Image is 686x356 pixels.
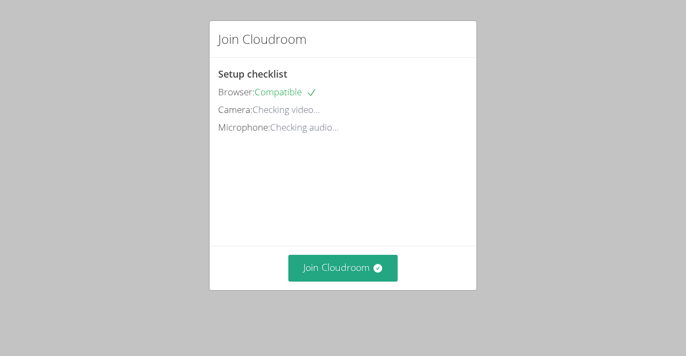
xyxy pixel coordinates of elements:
[255,86,317,98] span: Compatible
[270,121,339,133] span: Checking audio...
[218,67,287,80] span: Setup checklist
[218,103,252,116] span: Camera:
[288,255,398,281] button: Join Cloudroom
[218,121,270,133] span: Microphone:
[218,29,307,49] h2: Join Cloudroom
[252,103,320,116] span: Checking video...
[218,86,255,98] span: Browser:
